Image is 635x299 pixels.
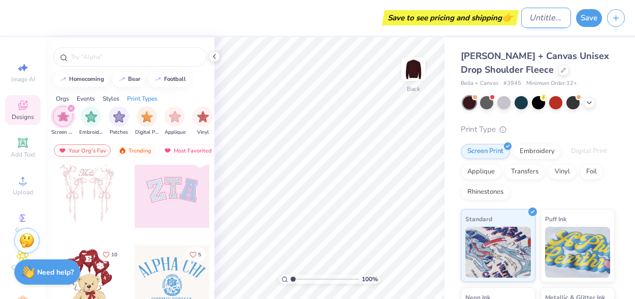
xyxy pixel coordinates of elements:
[70,52,200,62] input: Try "Alpha"
[53,72,109,87] button: homecoming
[109,106,129,136] button: filter button
[164,76,186,82] div: football
[461,144,510,159] div: Screen Print
[79,106,103,136] button: filter button
[103,94,119,103] div: Styles
[111,252,117,257] span: 10
[165,106,185,136] div: filter for Applique
[51,106,75,136] button: filter button
[169,111,181,123] img: Applique Image
[461,164,501,180] div: Applique
[37,267,74,277] strong: Need help?
[112,72,145,87] button: bear
[403,59,424,79] img: Back
[513,144,561,159] div: Embroidery
[51,106,75,136] div: filter for Screen Print
[11,75,35,83] span: Image AI
[185,248,206,261] button: Like
[113,111,125,123] img: Patches Image
[526,79,577,88] span: Minimum Order: 12 +
[135,129,158,136] span: Digital Print
[111,160,117,165] span: 15
[502,11,513,23] span: 👉
[362,275,378,284] span: 100 %
[545,227,611,278] img: Puff Ink
[564,144,614,159] div: Digital Print
[197,111,209,123] img: Vinyl Image
[13,188,33,196] span: Upload
[407,84,420,94] div: Back
[79,106,103,136] div: filter for Embroidery
[580,164,604,180] div: Foil
[198,252,201,257] span: 5
[148,72,190,87] button: football
[197,129,209,136] span: Vinyl
[77,94,95,103] div: Events
[54,144,111,157] div: Your Org's Fav
[135,106,158,136] div: filter for Digital Print
[461,124,615,135] div: Print Type
[57,111,69,123] img: Screen Print Image
[461,185,510,200] div: Rhinestones
[56,94,69,103] div: Orgs
[118,76,126,82] img: trend_line.gif
[548,164,577,180] div: Vinyl
[465,214,492,224] span: Standard
[193,106,213,136] div: filter for Vinyl
[503,79,521,88] span: # 3945
[164,147,172,154] img: most_fav.gif
[15,226,31,234] span: Greek
[165,129,185,136] span: Applique
[128,76,140,82] div: bear
[193,106,213,136] button: filter button
[118,147,126,154] img: trending.gif
[110,129,128,136] span: Patches
[109,106,129,136] div: filter for Patches
[58,147,67,154] img: most_fav.gif
[69,76,104,82] div: homecoming
[141,111,153,123] img: Digital Print Image
[59,76,67,82] img: trend_line.gif
[114,144,156,157] div: Trending
[504,164,545,180] div: Transfers
[461,79,498,88] span: Bella + Canvas
[576,9,602,27] button: Save
[79,129,103,136] span: Embroidery
[165,106,185,136] button: filter button
[135,106,158,136] button: filter button
[521,8,571,28] input: Untitled Design
[461,50,609,76] span: [PERSON_NAME] + Canvas Unisex Drop Shoulder Fleece
[154,76,162,82] img: trend_line.gif
[385,10,516,25] div: Save to see pricing and shipping
[98,248,122,261] button: Like
[85,111,97,123] img: Embroidery Image
[12,113,34,121] span: Designs
[51,129,75,136] span: Screen Print
[127,94,157,103] div: Print Types
[159,144,216,157] div: Most Favorited
[545,214,566,224] span: Puff Ink
[465,227,531,278] img: Standard
[11,151,35,159] span: Add Text
[5,263,41,280] span: Clipart & logos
